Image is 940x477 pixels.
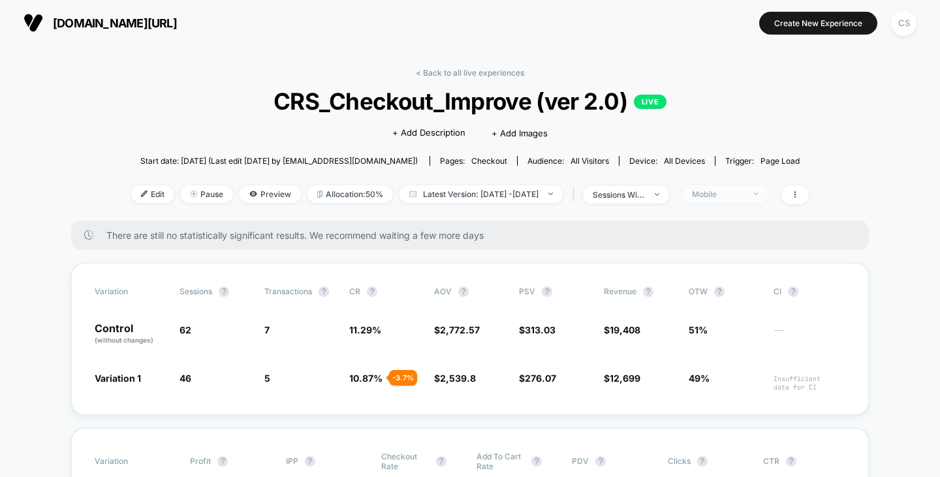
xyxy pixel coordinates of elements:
button: CS [887,10,920,37]
span: Edit [131,185,174,203]
span: | [569,185,583,204]
span: IPP [286,456,298,466]
button: ? [788,286,798,297]
span: AOV [434,286,452,296]
span: (without changes) [95,336,153,344]
span: Add To Cart Rate [477,452,525,471]
span: There are still no statistically significant results. We recommend waiting a few more days [106,230,843,241]
button: ? [643,286,653,297]
span: Variation [95,286,166,297]
span: Start date: [DATE] (Last edit [DATE] by [EMAIL_ADDRESS][DOMAIN_NAME]) [140,156,418,166]
button: ? [436,456,446,467]
img: Visually logo [23,13,43,33]
span: 12,699 [610,373,640,384]
span: PSV [519,286,535,296]
span: Checkout Rate [381,452,430,471]
span: 19,408 [610,324,640,335]
span: 11.29 % [349,324,381,335]
span: 10.87 % [349,373,383,384]
span: Transactions [264,286,312,296]
span: $ [519,324,556,335]
span: Allocation: 50% [307,185,393,203]
button: ? [319,286,329,297]
span: CTR [763,456,779,466]
span: Variation 1 [95,373,141,384]
button: ? [305,456,315,467]
button: [DOMAIN_NAME][URL] [20,12,181,33]
span: + Add Images [492,128,548,138]
button: ? [217,456,228,467]
span: --- [774,326,845,345]
button: ? [219,286,229,297]
span: CR [349,286,360,296]
span: 51% [689,324,708,335]
img: end [754,192,759,195]
span: 2,539.8 [440,373,476,384]
span: Insufficient data for CI [774,375,845,392]
button: ? [697,456,708,467]
span: $ [434,324,480,335]
span: all devices [664,156,705,166]
span: Revenue [604,286,636,296]
span: All Visitors [571,156,609,166]
div: - 3.7 % [389,370,417,386]
div: Mobile [692,189,744,199]
span: 5 [264,373,270,384]
span: Sessions [180,286,212,296]
button: ? [595,456,606,467]
span: [DOMAIN_NAME][URL] [53,16,177,30]
span: Device: [619,156,715,166]
span: Profit [190,456,211,466]
button: Create New Experience [759,12,877,35]
span: $ [604,373,640,384]
button: ? [531,456,542,467]
span: checkout [471,156,507,166]
span: $ [604,324,640,335]
button: ? [458,286,469,297]
div: Trigger: [725,156,800,166]
button: ? [542,286,552,297]
span: $ [519,373,556,384]
img: end [191,191,197,197]
div: Audience: [527,156,609,166]
img: rebalance [317,191,322,198]
span: Pause [181,185,233,203]
span: Preview [240,185,301,203]
p: Control [95,323,166,345]
img: edit [141,191,148,197]
span: 49% [689,373,710,384]
p: LIVE [634,95,666,109]
button: ? [786,456,796,467]
span: Clicks [668,456,691,466]
span: Variation [95,452,166,471]
span: + Add Description [392,127,465,140]
span: PDV [572,456,589,466]
img: end [655,193,659,196]
span: Page Load [760,156,800,166]
a: < Back to all live experiences [416,68,524,78]
span: OTW [689,286,760,297]
span: 7 [264,324,270,335]
span: 2,772.57 [440,324,480,335]
img: end [548,192,553,195]
span: $ [434,373,476,384]
div: CS [891,10,916,36]
span: 62 [180,324,191,335]
div: sessions with impression [593,190,645,200]
button: ? [714,286,725,297]
span: 313.03 [525,324,556,335]
span: Latest Version: [DATE] - [DATE] [399,185,563,203]
span: CI [774,286,845,297]
span: CRS_Checkout_Improve (ver 2.0) [165,87,775,115]
div: Pages: [440,156,507,166]
button: ? [367,286,377,297]
span: 276.07 [525,373,556,384]
span: 46 [180,373,191,384]
img: calendar [409,191,416,197]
